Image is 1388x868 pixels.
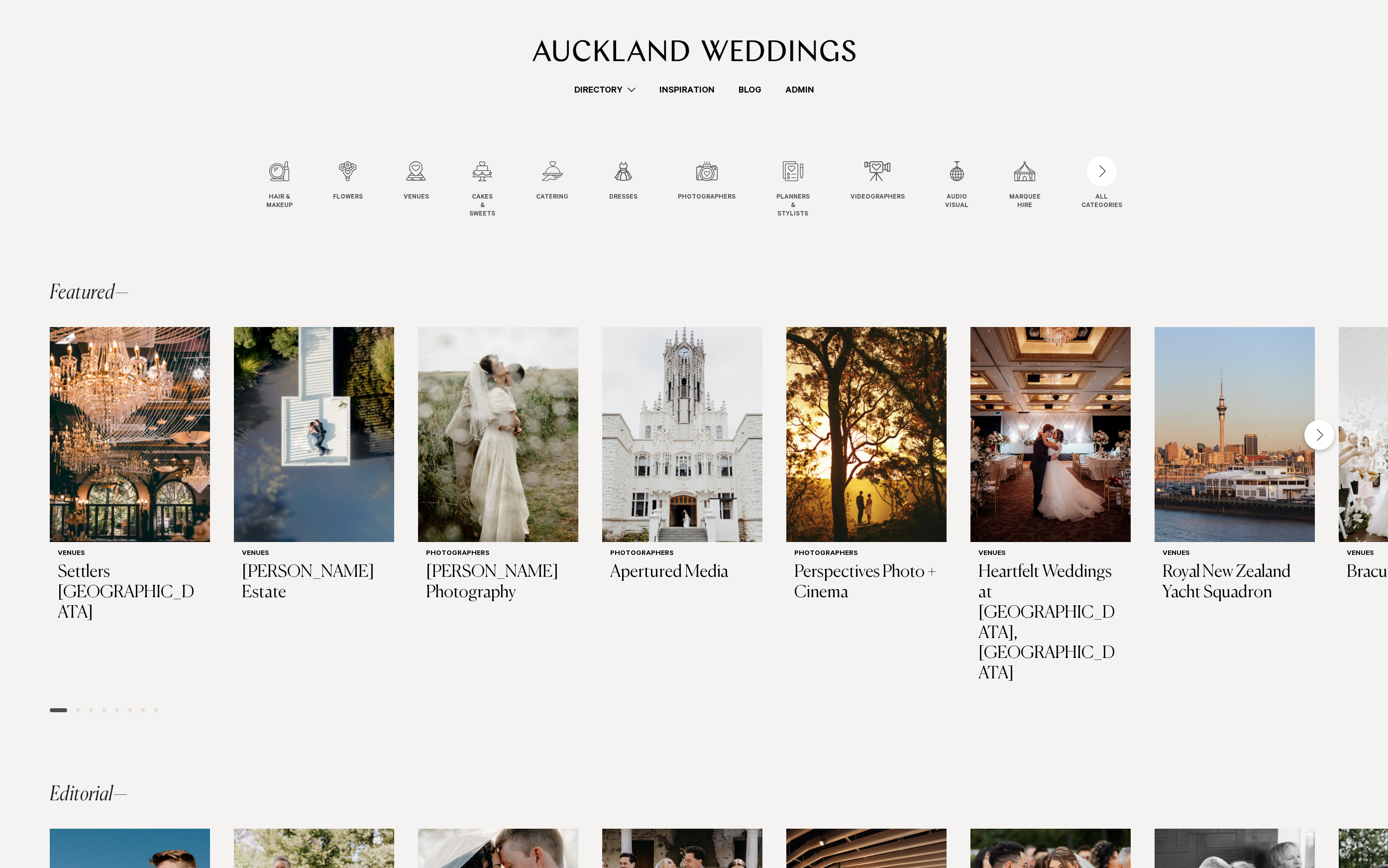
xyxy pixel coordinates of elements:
[945,161,988,218] swiper-slide: 10 / 12
[536,161,568,202] a: Catering
[469,161,515,218] swiper-slide: 4 / 12
[1081,194,1122,211] div: ALL CATEGORIES
[678,161,736,202] a: Photographers
[404,194,429,202] span: Venues
[58,550,202,558] h6: Venues
[58,562,202,623] h3: Settlers [GEOGRAPHIC_DATA]
[266,194,293,211] span: Hair & Makeup
[1009,161,1041,211] a: Marquee Hire
[851,161,925,218] swiper-slide: 9 / 12
[333,161,363,202] a: Flowers
[234,327,394,611] a: Auckland Weddings Venues | Abel Estate Venues [PERSON_NAME] Estate
[978,562,1123,684] h3: Heartfelt Weddings at [GEOGRAPHIC_DATA], [GEOGRAPHIC_DATA]
[333,194,363,202] span: Flowers
[678,194,736,202] span: Photographers
[404,161,449,218] swiper-slide: 3 / 12
[945,161,968,211] a: Audio Visual
[970,327,1131,692] swiper-slide: 6 / 28
[536,161,588,218] swiper-slide: 5 / 12
[970,327,1131,542] img: Auckland Weddings Venues | Heartfelt Weddings at Cordis, Auckland
[776,161,830,218] swiper-slide: 8 / 12
[234,327,394,542] img: Auckland Weddings Venues | Abel Estate
[50,327,210,542] img: Auckland Weddings Venues | Settlers Country Manor
[418,327,578,542] img: Auckland Weddings Photographers | Kasia Kolmas Photography
[776,161,810,218] a: Planners & Stylists
[1009,161,1061,218] swiper-slide: 11 / 12
[1155,327,1315,542] img: Auckland Weddings Venues | Royal New Zealand Yacht Squadron
[426,550,570,558] h6: Photographers
[1009,194,1041,211] span: Marquee Hire
[469,194,495,218] span: Cakes & Sweets
[469,161,495,218] a: Cakes & Sweets
[333,161,383,218] swiper-slide: 2 / 12
[1163,550,1307,558] h6: Venues
[609,161,657,218] swiper-slide: 6 / 12
[242,562,386,603] h3: [PERSON_NAME] Estate
[1163,562,1307,603] h3: Royal New Zealand Yacht Squadron
[786,327,947,611] a: Auckland Weddings Photographers | Perspectives Photo + Cinema Photographers Perspectives Photo + ...
[786,327,947,542] img: Auckland Weddings Photographers | Perspectives Photo + Cinema
[727,83,773,97] a: Blog
[851,194,905,202] span: Videographers
[426,562,570,603] h3: [PERSON_NAME] Photography
[794,562,939,603] h3: Perspectives Photo + Cinema
[536,194,568,202] span: Catering
[50,327,210,631] a: Auckland Weddings Venues | Settlers Country Manor Venues Settlers [GEOGRAPHIC_DATA]
[242,550,386,558] h6: Venues
[610,550,754,558] h6: Photographers
[1155,327,1315,611] a: Auckland Weddings Venues | Royal New Zealand Yacht Squadron Venues Royal New Zealand Yacht Squadron
[266,161,293,211] a: Hair & Makeup
[50,283,129,303] h2: Featured
[602,327,762,591] a: Auckland Weddings Photographers | Apertured Media Photographers Apertured Media
[533,40,855,62] img: Auckland Weddings Logo
[602,327,762,542] img: Auckland Weddings Photographers | Apertured Media
[610,562,754,583] h3: Apertured Media
[50,785,127,805] h2: Editorial
[1155,327,1315,692] swiper-slide: 7 / 28
[978,550,1123,558] h6: Venues
[786,327,947,692] swiper-slide: 5 / 28
[945,194,968,211] span: Audio Visual
[404,161,429,202] a: Venues
[234,327,394,692] swiper-slide: 2 / 28
[602,327,762,692] swiper-slide: 4 / 28
[609,161,638,202] a: Dresses
[647,83,727,97] a: Inspiration
[418,327,578,692] swiper-slide: 3 / 28
[773,83,826,97] a: Admin
[678,161,755,218] swiper-slide: 7 / 12
[776,194,810,218] span: Planners & Stylists
[1081,161,1122,208] button: ALLCATEGORIES
[851,161,905,202] a: Videographers
[970,327,1131,692] a: Auckland Weddings Venues | Heartfelt Weddings at Cordis, Auckland Venues Heartfelt Weddings at [G...
[609,194,638,202] span: Dresses
[266,161,313,218] swiper-slide: 1 / 12
[794,550,939,558] h6: Photographers
[50,327,210,692] swiper-slide: 1 / 28
[418,327,578,611] a: Auckland Weddings Photographers | Kasia Kolmas Photography Photographers [PERSON_NAME] Photography
[562,83,647,97] a: Directory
